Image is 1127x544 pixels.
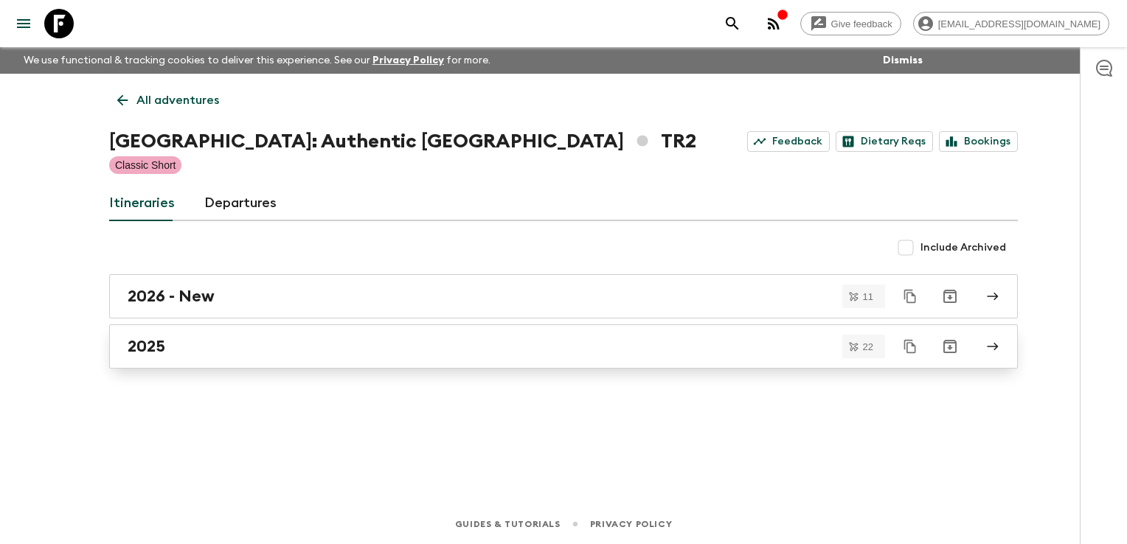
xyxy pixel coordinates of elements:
[204,186,277,221] a: Departures
[109,127,696,156] h1: [GEOGRAPHIC_DATA]: Authentic [GEOGRAPHIC_DATA] TR2
[109,86,227,115] a: All adventures
[372,55,444,66] a: Privacy Policy
[836,131,933,152] a: Dietary Reqs
[913,12,1109,35] div: [EMAIL_ADDRESS][DOMAIN_NAME]
[128,337,165,356] h2: 2025
[920,240,1006,255] span: Include Archived
[879,50,926,71] button: Dismiss
[128,287,215,306] h2: 2026 - New
[115,158,176,172] p: Classic Short
[897,283,923,310] button: Duplicate
[897,333,923,360] button: Duplicate
[455,516,561,532] a: Guides & Tutorials
[718,9,747,38] button: search adventures
[939,131,1018,152] a: Bookings
[9,9,38,38] button: menu
[590,516,672,532] a: Privacy Policy
[930,18,1109,29] span: [EMAIL_ADDRESS][DOMAIN_NAME]
[935,282,965,311] button: Archive
[18,47,496,74] p: We use functional & tracking cookies to deliver this experience. See our for more.
[854,292,882,301] span: 11
[747,131,830,152] a: Feedback
[823,18,901,29] span: Give feedback
[109,324,1018,369] a: 2025
[109,186,175,221] a: Itineraries
[109,274,1018,318] a: 2026 - New
[854,342,882,352] span: 22
[136,91,219,109] p: All adventures
[935,332,965,361] button: Archive
[800,12,901,35] a: Give feedback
